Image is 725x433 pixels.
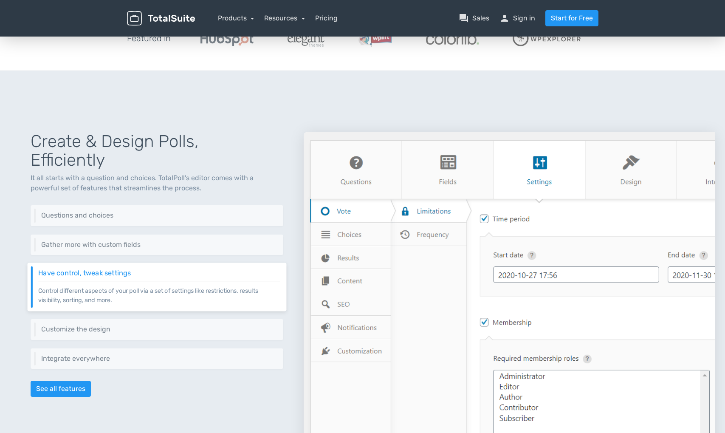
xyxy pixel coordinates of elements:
a: Start for Free [545,10,598,26]
img: Colorlib [426,32,479,45]
p: Add one or as many questions as you need. Furthermore, add all kinds of choices, including image,... [41,219,277,220]
img: ElegantThemes [288,30,324,47]
h6: Customize the design [41,325,277,333]
p: It all starts with a question and choices. TotalPoll's editor comes with a powerful set of featur... [31,173,283,193]
span: person [499,13,510,23]
h6: Have control, tweak settings [38,269,280,277]
h1: Create & Design Polls, Efficiently [31,132,283,170]
span: question_answer [459,13,469,23]
img: TotalSuite for WordPress [127,11,195,26]
a: Products [218,14,254,22]
img: Hubspot [200,31,254,46]
p: Control different aspects of your poll via a set of settings like restrictions, results visibilit... [38,282,280,305]
h6: Gather more with custom fields [41,241,277,249]
h6: Questions and choices [41,212,277,219]
img: WPLift [358,30,392,47]
a: Resources [264,14,305,22]
img: WPExplorer [513,30,581,46]
a: question_answerSales [459,13,489,23]
h5: Featured in [127,34,171,43]
a: personSign in [499,13,535,23]
a: Pricing [315,13,338,23]
h6: Integrate everywhere [41,355,277,362]
a: See all features [31,381,91,397]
